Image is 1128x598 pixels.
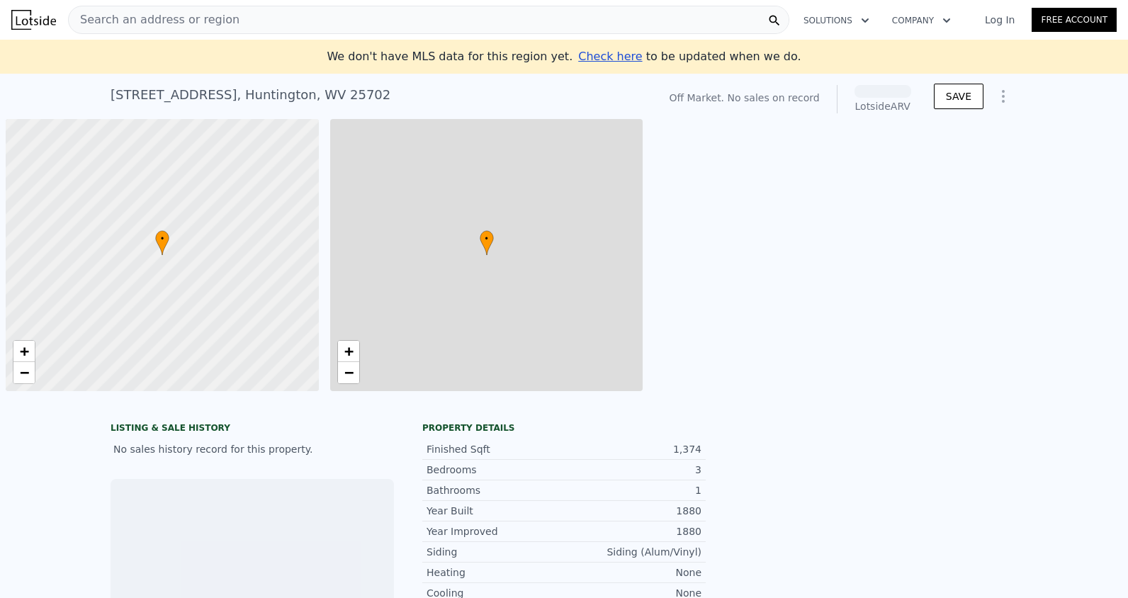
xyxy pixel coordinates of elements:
div: Heating [427,565,564,580]
div: Finished Sqft [427,442,564,456]
button: Company [881,8,962,33]
a: Log In [968,13,1032,27]
div: Siding [427,545,564,559]
div: 1880 [564,524,701,538]
span: − [20,363,29,381]
div: Bathrooms [427,483,564,497]
div: None [564,565,701,580]
div: • [480,230,494,255]
button: SAVE [934,84,983,109]
button: Solutions [792,8,881,33]
div: We don't have MLS data for this region yet. [327,48,801,65]
div: No sales history record for this property. [111,436,394,462]
a: Zoom in [13,341,35,362]
div: Lotside ARV [855,99,911,113]
div: Bedrooms [427,463,564,477]
span: + [20,342,29,360]
div: LISTING & SALE HISTORY [111,422,394,436]
span: • [480,232,494,245]
button: Show Options [989,82,1017,111]
div: Siding (Alum/Vinyl) [564,545,701,559]
div: • [155,230,169,255]
span: − [344,363,353,381]
div: 1,374 [564,442,701,456]
div: 1880 [564,504,701,518]
div: Property details [422,422,706,434]
a: Zoom out [13,362,35,383]
div: Off Market. No sales on record [669,91,819,105]
span: Check here [578,50,642,63]
div: 3 [564,463,701,477]
div: to be updated when we do. [578,48,801,65]
div: Year Improved [427,524,564,538]
div: 1 [564,483,701,497]
img: Lotside [11,10,56,30]
span: • [155,232,169,245]
span: Search an address or region [69,11,239,28]
a: Zoom in [338,341,359,362]
span: + [344,342,353,360]
a: Zoom out [338,362,359,383]
div: [STREET_ADDRESS] , Huntington , WV 25702 [111,85,390,105]
a: Free Account [1032,8,1117,32]
div: Year Built [427,504,564,518]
